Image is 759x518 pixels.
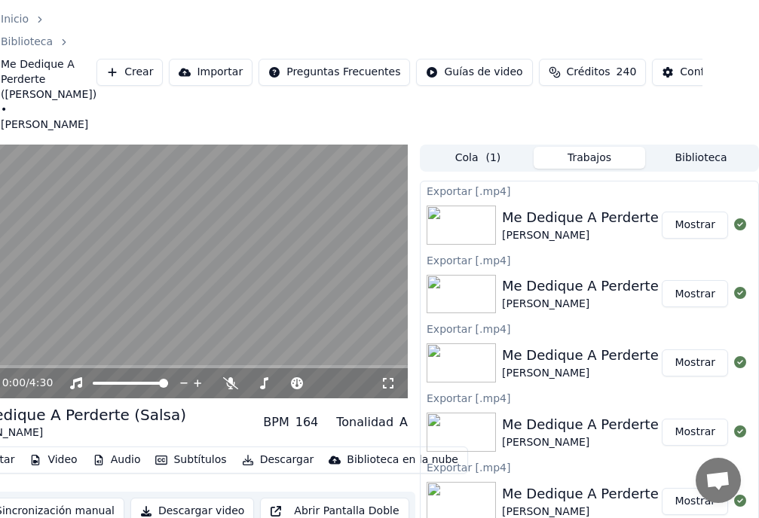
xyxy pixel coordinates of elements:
[502,276,659,297] div: Me Dedique A Perderte
[662,212,728,239] button: Mostrar
[23,449,83,471] button: Video
[502,207,709,228] div: Me Dedique A Perderte (Salsa)
[421,181,758,200] div: Exportar [.mp4]
[1,35,53,50] a: Biblioteca
[149,449,232,471] button: Subtítulos
[1,57,96,133] span: Me Dedique A Perderte ([PERSON_NAME]) • [PERSON_NAME]
[422,147,534,169] button: Cola
[662,488,728,515] button: Mostrar
[680,65,753,80] div: Configuración
[416,59,532,86] button: Guías de video
[347,452,458,468] div: Biblioteca en la nube
[295,413,319,431] div: 164
[662,419,728,446] button: Mostrar
[539,59,647,86] button: Créditos240
[87,449,147,471] button: Audio
[421,388,758,407] div: Exportar [.mp4]
[502,483,659,504] div: Me Dedique A Perderte
[502,228,709,243] div: [PERSON_NAME]
[502,414,659,435] div: Me Dedique A Perderte
[96,59,163,86] button: Crear
[236,449,320,471] button: Descargar
[263,413,289,431] div: BPM
[502,435,659,450] div: [PERSON_NAME]
[336,413,393,431] div: Tonalidad
[421,458,758,476] div: Exportar [.mp4]
[502,366,659,381] div: [PERSON_NAME]
[421,319,758,337] div: Exportar [.mp4]
[2,376,26,391] span: 0:00
[502,297,659,312] div: [PERSON_NAME]
[399,413,408,431] div: A
[2,376,38,391] div: /
[534,147,645,169] button: Trabajos
[502,345,659,366] div: Me Dedique A Perderte
[662,349,728,376] button: Mostrar
[421,251,758,269] div: Exportar [.mp4]
[169,59,252,86] button: Importar
[645,147,757,169] button: Biblioteca
[485,151,500,166] span: ( 1 )
[1,12,96,133] nav: breadcrumb
[29,376,53,391] span: 4:30
[567,65,611,80] span: Créditos
[696,458,741,503] a: Open chat
[617,65,637,80] span: 240
[1,12,29,27] a: Inicio
[259,59,410,86] button: Preguntas Frecuentes
[662,280,728,307] button: Mostrar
